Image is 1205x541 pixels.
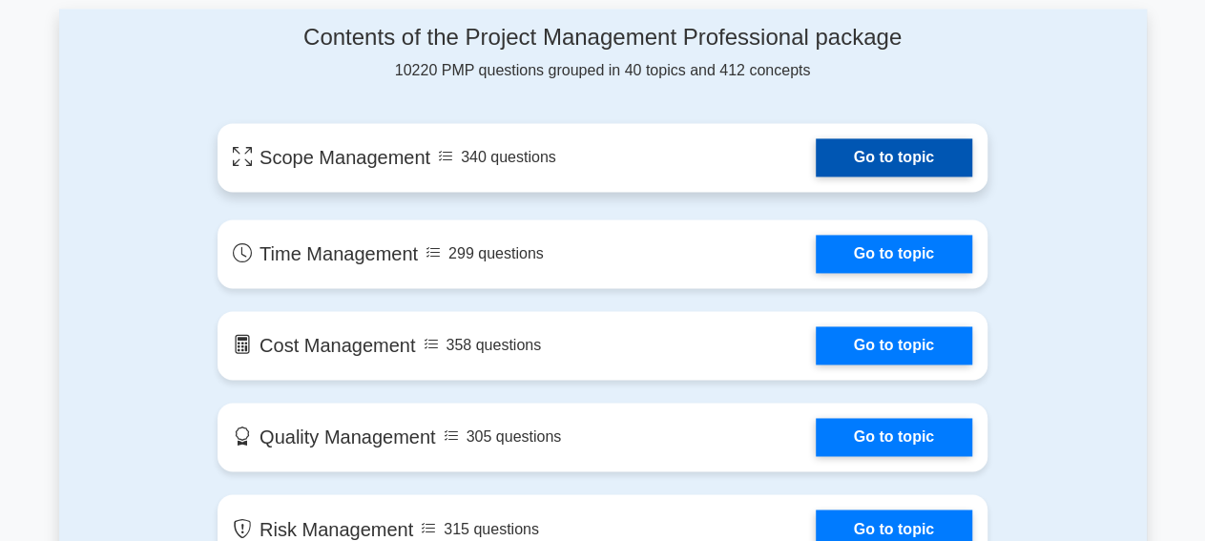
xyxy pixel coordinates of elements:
[816,236,972,274] a: Go to topic
[816,419,972,457] a: Go to topic
[218,25,987,52] h4: Contents of the Project Management Professional package
[816,327,972,365] a: Go to topic
[816,139,972,177] a: Go to topic
[218,25,987,83] div: 10220 PMP questions grouped in 40 topics and 412 concepts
